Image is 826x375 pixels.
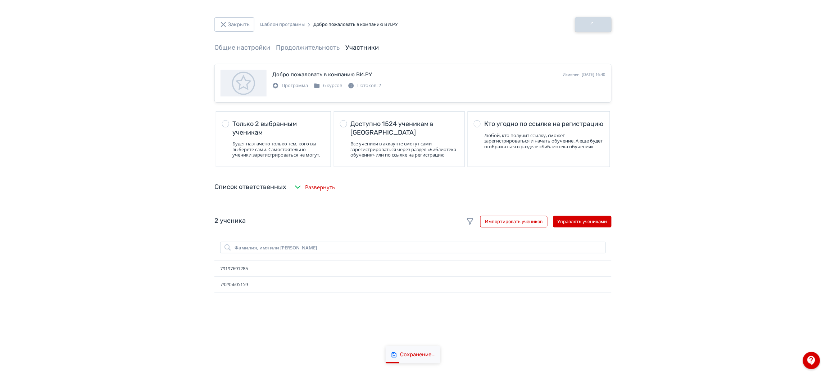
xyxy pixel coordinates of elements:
div: Только 2 выбранным ученикам [232,120,325,137]
div: Шаблон программы [260,21,305,28]
div: Любой, кто получит ссылку, сможет зарегистрироваться и начать обучение. А еще будет отображаться ... [484,133,604,150]
button: Закрыть [214,17,254,32]
div: 6 курсов [314,82,342,89]
button: Управлять учениками [553,216,612,227]
a: Участники [345,44,379,51]
div: Список ответственных [214,182,286,192]
a: Общие настройки [214,44,270,51]
span: 79295605159 [220,281,248,288]
a: Продолжительность [276,44,340,51]
div: Программа [272,82,308,89]
div: Добро пожаловать в компанию ВИ.РУ [272,71,372,79]
div: 2 ученика [214,216,612,227]
button: Импортировать учеников [480,216,548,227]
button: Развернуть [292,180,337,194]
span: Добро пожаловать в компанию ВИ.РУ [313,21,398,28]
span: Развернуть [305,183,335,191]
div: Потоков: 2 [348,82,381,89]
div: Доступно 1524 ученикам в [GEOGRAPHIC_DATA] [351,120,459,137]
div: Будет назначено только тем, кого вы выберете сами. Самостоятельно ученики зарегистрироваться не м... [232,141,325,158]
div: Все ученики в аккаунте смогут сами зарегистрироваться через раздел «Библиотека обучения» или по с... [351,141,459,158]
div: Кто угодно по ссылке на регистрацию [484,120,604,128]
div: Изменен: [DATE] 16:40 [563,72,605,78]
div: Сохранение… [400,351,435,358]
span: 79197691285 [220,265,248,272]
